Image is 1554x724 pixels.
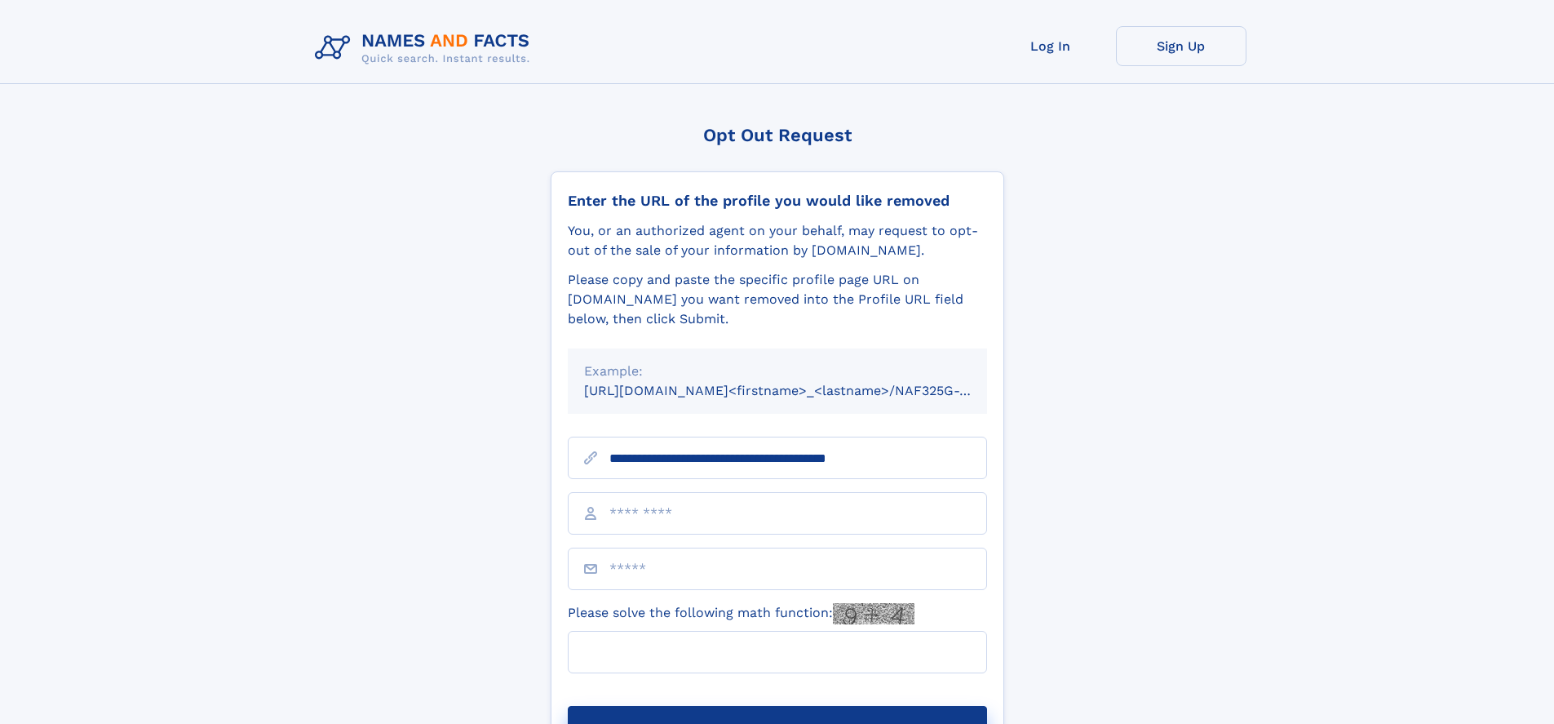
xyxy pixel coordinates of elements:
div: You, or an authorized agent on your behalf, may request to opt-out of the sale of your informatio... [568,221,987,260]
div: Example: [584,362,971,381]
div: Opt Out Request [551,125,1004,145]
label: Please solve the following math function: [568,603,914,624]
div: Enter the URL of the profile you would like removed [568,192,987,210]
small: [URL][DOMAIN_NAME]<firstname>_<lastname>/NAF325G-xxxxxxxx [584,383,1018,398]
div: Please copy and paste the specific profile page URL on [DOMAIN_NAME] you want removed into the Pr... [568,270,987,329]
a: Log In [985,26,1116,66]
a: Sign Up [1116,26,1246,66]
img: Logo Names and Facts [308,26,543,70]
